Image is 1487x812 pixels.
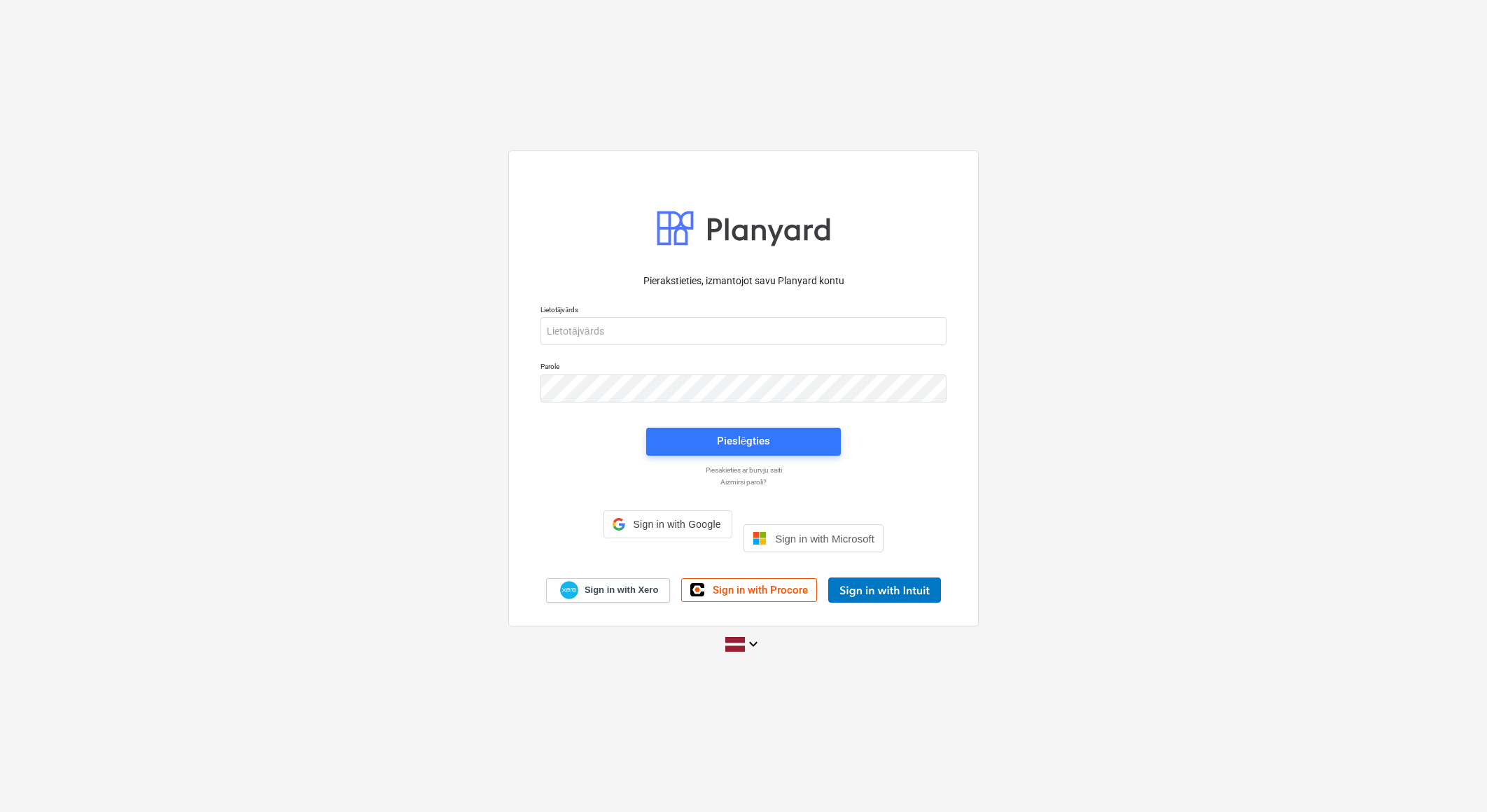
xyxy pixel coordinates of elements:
a: Sign in with Procore [681,578,817,602]
p: Pierakstieties, izmantojot savu Planyard kontu [540,274,947,288]
p: Lietotājvārds [540,305,947,317]
a: Piesakieties ar burvju saiti [533,465,954,475]
a: Sign in with Xero [546,578,671,603]
iframe: Sign in with Google Button [596,537,739,568]
span: Sign in with Google [631,519,723,530]
img: Xero logo [560,581,578,600]
p: Parole [540,362,947,374]
div: Sign in with Google [603,510,732,538]
input: Lietotājvārds [540,317,947,345]
span: Sign in with Microsoft [775,533,874,545]
button: Pieslēgties [646,428,841,456]
a: Aizmirsi paroli? [533,477,954,486]
span: Sign in with Xero [585,584,658,596]
i: keyboard_arrow_down [745,636,762,652]
img: Microsoft logo [753,531,767,545]
div: Pieslēgties [717,432,770,450]
span: Sign in with Procore [713,584,808,596]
